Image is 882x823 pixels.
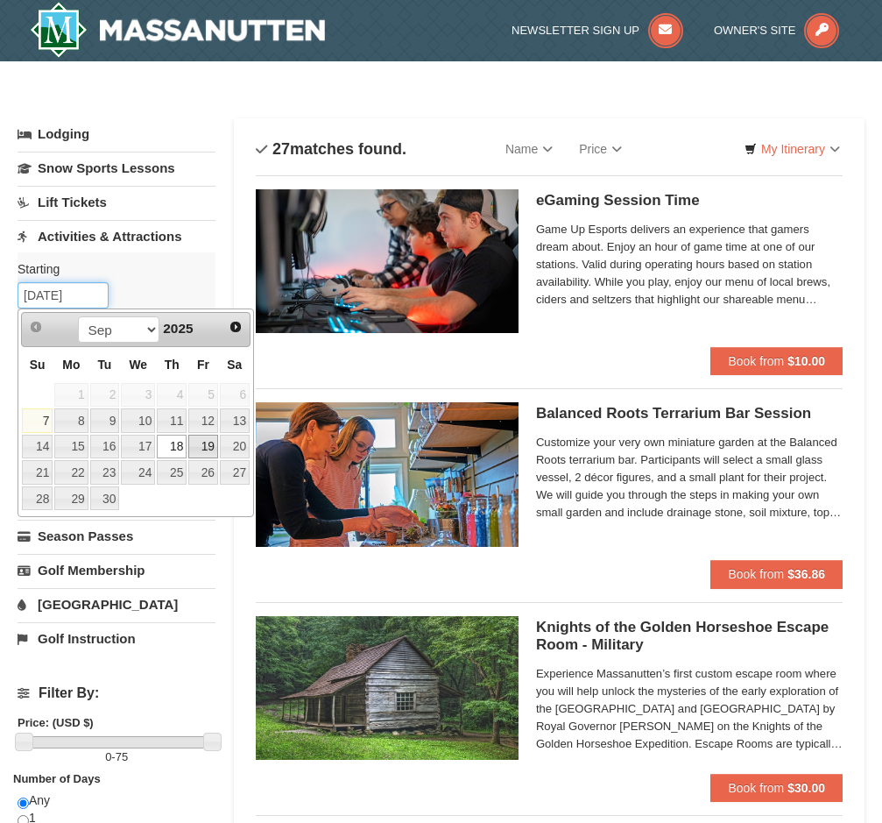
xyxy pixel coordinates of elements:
[54,383,88,408] span: 1
[256,402,519,546] img: 18871151-30-393e4332.jpg
[157,460,187,485] a: 25
[710,560,843,588] button: Book from $36.86
[22,486,53,511] a: 28
[18,716,94,729] strong: Price: (USD $)
[18,554,215,586] a: Golf Membership
[728,354,784,368] span: Book from
[18,520,215,552] a: Season Passes
[18,152,215,184] a: Snow Sports Lessons
[536,434,843,521] span: Customize your very own miniature garden at the Balanced Roots terrarium bar. Participants will s...
[728,781,784,795] span: Book from
[29,320,43,334] span: Prev
[272,140,290,158] span: 27
[256,189,519,333] img: 19664770-34-0b975b5b.jpg
[536,192,843,209] h5: eGaming Session Time
[105,750,111,763] span: 0
[22,435,53,459] a: 14
[129,358,147,372] span: Wednesday
[492,131,566,167] a: Name
[97,358,111,372] span: Tuesday
[220,460,250,485] a: 27
[714,24,840,37] a: Owner's Site
[512,24,683,37] a: Newsletter Sign Up
[121,460,155,485] a: 24
[18,588,215,621] a: [GEOGRAPHIC_DATA]
[710,774,843,802] button: Book from $30.00
[90,383,120,408] span: 2
[116,750,128,763] span: 75
[30,2,326,58] a: Massanutten Resort
[54,435,88,459] a: 15
[787,781,825,795] strong: $30.00
[223,315,248,339] a: Next
[536,221,843,309] span: Game Up Esports delivers an experience that gamers dream about. Enjoy an hour of game time at one...
[188,435,218,459] a: 19
[30,358,46,372] span: Sunday
[536,665,843,753] span: Experience Massanutten’s first custom escape room where you will help unlock the mysteries of the...
[18,118,215,150] a: Lodging
[787,567,825,581] strong: $36.86
[157,435,187,459] a: 18
[157,383,187,408] span: 4
[256,140,406,158] h4: matches found.
[188,383,218,408] span: 5
[256,616,519,760] img: 6619913-501-6e8caf1d.jpg
[536,619,843,654] h5: Knights of the Golden Horseshoe Escape Room - Military
[197,358,209,372] span: Friday
[18,220,215,252] a: Activities & Attractions
[18,186,215,218] a: Lift Tickets
[566,131,635,167] a: Price
[157,408,187,433] a: 11
[220,408,250,433] a: 13
[710,347,843,375] button: Book from $10.00
[13,772,101,785] strong: Number of Days
[220,435,250,459] a: 20
[18,749,215,766] label: -
[728,567,784,581] span: Book from
[18,260,202,278] label: Starting
[227,358,242,372] span: Saturday
[512,24,639,37] span: Newsletter Sign Up
[90,408,120,433] a: 9
[733,136,851,162] a: My Itinerary
[24,315,48,339] a: Prev
[54,408,88,433] a: 8
[18,685,215,701] h4: Filter By:
[90,460,120,485] a: 23
[787,354,825,368] strong: $10.00
[54,460,88,485] a: 22
[163,321,193,336] span: 2025
[121,408,155,433] a: 10
[188,408,218,433] a: 12
[188,460,218,485] a: 26
[229,320,243,334] span: Next
[121,383,155,408] span: 3
[22,408,53,433] a: 7
[18,622,215,655] a: Golf Instruction
[536,405,843,422] h5: Balanced Roots Terrarium Bar Session
[30,2,326,58] img: Massanutten Resort Logo
[62,358,80,372] span: Monday
[22,460,53,485] a: 21
[714,24,796,37] span: Owner's Site
[90,435,120,459] a: 16
[54,486,88,511] a: 29
[165,358,180,372] span: Thursday
[121,435,155,459] a: 17
[220,383,250,408] span: 6
[90,486,120,511] a: 30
